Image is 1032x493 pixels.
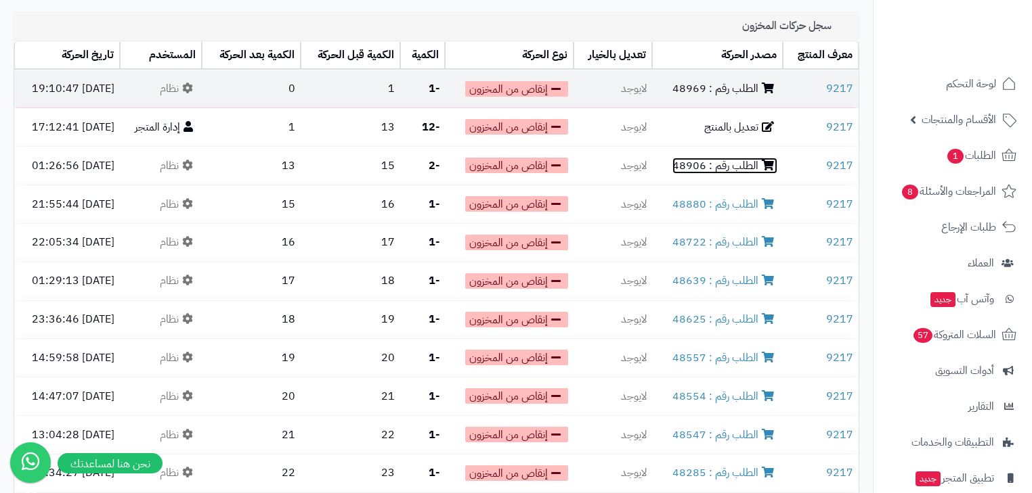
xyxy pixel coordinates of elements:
[202,377,301,415] td: 20
[621,311,647,327] span: لايوجد
[301,42,401,70] th: الكمية قبل الحركة
[672,234,777,250] a: الطلب رقم : 48722
[621,119,647,135] span: لايوجد
[160,158,196,174] span: نظام
[882,319,1024,351] a: السلات المتروكة57
[940,36,1019,64] img: logo-2.png
[621,196,647,212] span: لايوجد
[672,350,777,366] a: الطلب رقم : 48557
[672,388,777,404] a: الطلب رقم : 48554
[202,224,301,262] td: 16
[935,361,994,380] span: أدوات التسويق
[652,42,783,70] th: مصدر الحركة
[930,292,955,307] span: جديد
[621,273,647,289] span: لايوجد
[621,80,647,97] span: لايوجد
[882,390,1024,423] a: التقارير
[621,388,647,404] span: لايوجد
[32,388,114,404] small: [DATE] 14:47:07
[160,350,196,366] span: نظام
[672,158,777,174] a: الطلب رقم : 48906
[672,273,777,289] a: الطلب رقم : 48639
[465,350,568,365] span: إنقاص من المخزون
[160,273,196,289] span: نظام
[911,433,994,452] span: التطبيقات والخدمات
[202,301,301,339] td: 18
[672,311,777,327] a: الطلب رقم : 48625
[32,273,114,289] small: [DATE] 01:29:13
[465,465,568,481] span: إنقاص من المخزون
[429,273,439,289] strong: -1
[968,254,994,273] span: العملاء
[826,119,853,135] a: 9217
[902,185,918,199] span: 8
[652,108,783,146] td: تعديل بالمنتج
[429,311,439,327] strong: -1
[882,426,1024,459] a: التطبيقات والخدمات
[120,108,202,146] td: إدارة المتجر
[429,427,439,443] strong: -1
[672,427,777,443] a: الطلب رقم : 48547
[826,465,853,481] a: 9217
[301,262,401,300] td: 18
[32,427,114,443] small: [DATE] 13:04:28
[916,471,941,486] span: جديد
[672,80,777,97] a: الطلب رقم : 48969
[621,465,647,481] span: لايوجد
[465,273,568,289] span: إنقاص من المخزون
[202,42,301,70] th: الكمية بعد الحركة
[429,350,439,366] strong: -1
[882,354,1024,387] a: أدوات التسويق
[160,465,196,481] span: نظام
[914,469,994,488] span: تطبيق المتجر
[445,42,574,70] th: نوع الحركة
[160,427,196,443] span: نظام
[826,196,853,212] a: 9217
[32,234,114,250] small: [DATE] 22:05:34
[429,158,439,174] strong: -2
[160,388,196,404] span: نظام
[465,235,568,250] span: إنقاص من المخزون
[882,247,1024,279] a: العملاء
[574,42,652,70] th: تعديل بالخيار
[465,119,568,135] span: إنقاص من المخزون
[968,397,994,416] span: التقارير
[301,224,401,262] td: 17
[301,416,401,454] td: 22
[946,146,996,165] span: الطلبات
[947,149,964,164] span: 1
[882,211,1024,243] a: طلبات الإرجاع
[826,234,853,250] a: 9217
[912,325,996,344] span: السلات المتروكة
[301,339,401,377] td: 20
[826,388,853,404] a: 9217
[202,185,301,223] td: 15
[32,196,114,212] small: [DATE] 21:55:44
[429,465,439,481] strong: -1
[32,158,114,174] small: [DATE] 01:26:56
[301,70,401,108] td: 1
[429,80,439,97] strong: -1
[826,427,853,443] a: 9217
[32,80,114,97] small: [DATE] 19:10:47
[826,80,853,97] a: 9217
[913,328,932,343] span: 57
[301,301,401,339] td: 19
[882,175,1024,208] a: المراجعات والأسئلة8
[621,350,647,366] span: لايوجد
[882,139,1024,172] a: الطلبات1
[621,427,647,443] span: لايوجد
[301,108,401,146] td: 13
[826,273,853,289] a: 9217
[301,185,401,223] td: 16
[160,80,196,97] span: نظام
[465,388,568,404] span: إنقاص من المخزون
[32,119,114,135] small: [DATE] 17:12:41
[14,42,120,70] th: تاريخ الحركة
[429,234,439,250] strong: -1
[826,311,853,327] a: 9217
[621,234,647,250] span: لايوجد
[400,42,445,70] th: الكمية
[120,42,202,70] th: المستخدم
[202,454,301,492] td: 22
